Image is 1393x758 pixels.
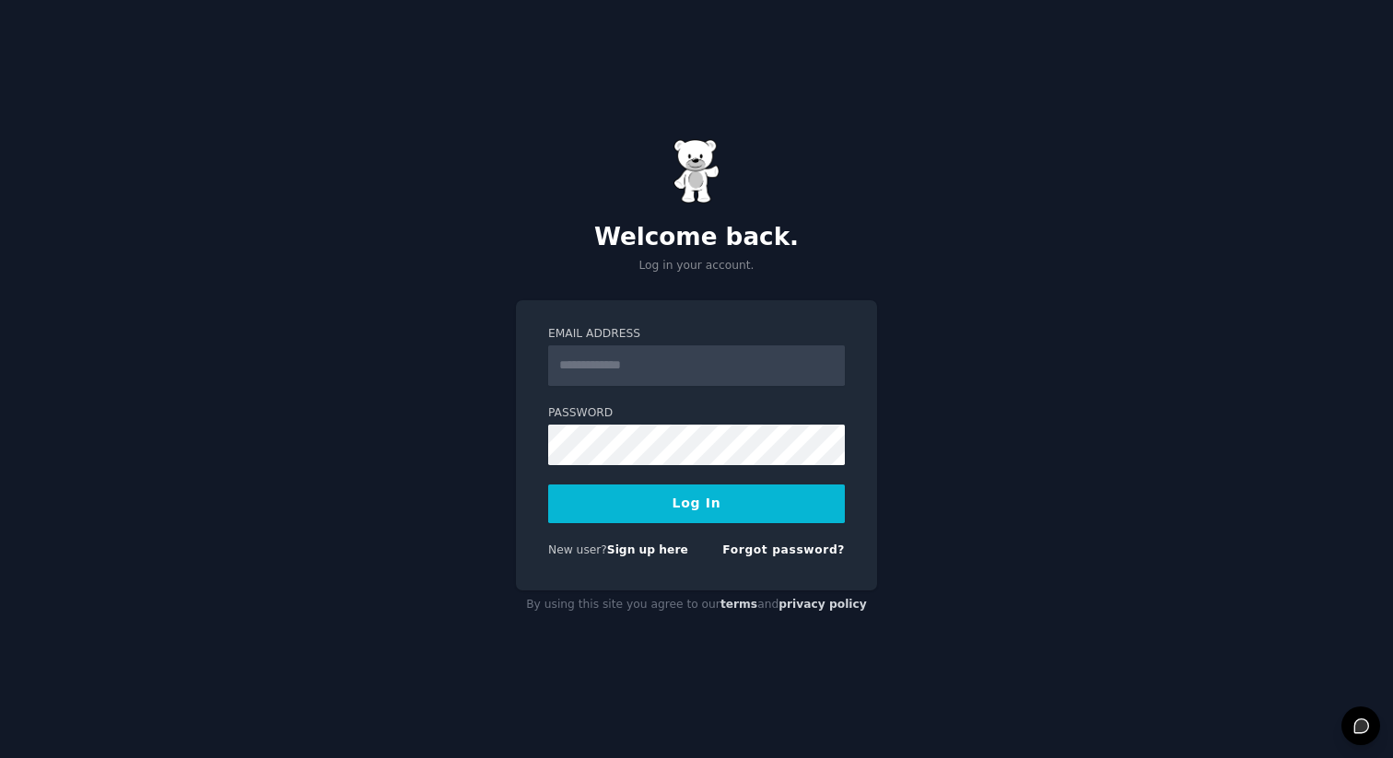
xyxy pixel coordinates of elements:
a: privacy policy [778,598,867,611]
img: Gummy Bear [673,139,720,204]
button: Log In [548,484,845,523]
span: New user? [548,543,607,556]
a: terms [720,598,757,611]
div: By using this site you agree to our and [516,590,877,620]
a: Sign up here [607,543,688,556]
label: Email Address [548,326,845,343]
label: Password [548,405,845,422]
a: Forgot password? [722,543,845,556]
h2: Welcome back. [516,223,877,252]
p: Log in your account. [516,258,877,274]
